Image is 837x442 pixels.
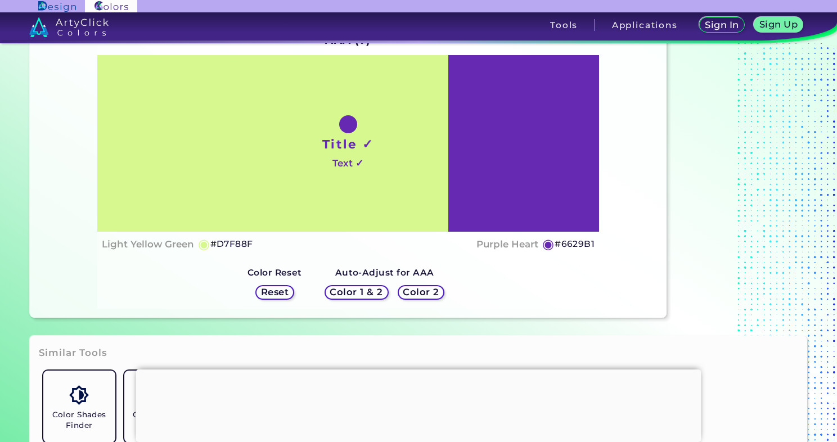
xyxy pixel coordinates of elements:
img: logo_artyclick_colors_white.svg [29,17,109,37]
h5: Color Palette Generator [129,409,192,431]
h5: Sign In [706,21,738,29]
strong: Auto-Adjust for AAA [335,267,434,278]
h3: Applications [612,21,678,29]
h4: Purple Heart [476,236,538,252]
h5: Sign Up [761,20,796,29]
strong: Color Reset [247,267,302,278]
h4: Light Yellow Green [102,236,194,252]
h5: ◉ [198,237,210,251]
h5: Reset [262,288,287,296]
img: icon_color_shades.svg [69,385,89,405]
img: ArtyClick Design logo [38,1,76,12]
h3: Tools [550,21,578,29]
h4: Text ✓ [332,155,363,172]
h5: Color Shades Finder [48,409,111,431]
h5: #6629B1 [555,237,595,251]
a: Sign In [701,18,743,33]
iframe: Advertisement [136,369,701,439]
h1: Title ✓ [322,136,374,152]
h5: #D7F88F [210,237,253,251]
a: Sign Up [756,18,801,33]
h5: ◉ [542,237,555,251]
h5: Color 2 [404,288,438,296]
h5: Color 1 & 2 [332,288,381,296]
